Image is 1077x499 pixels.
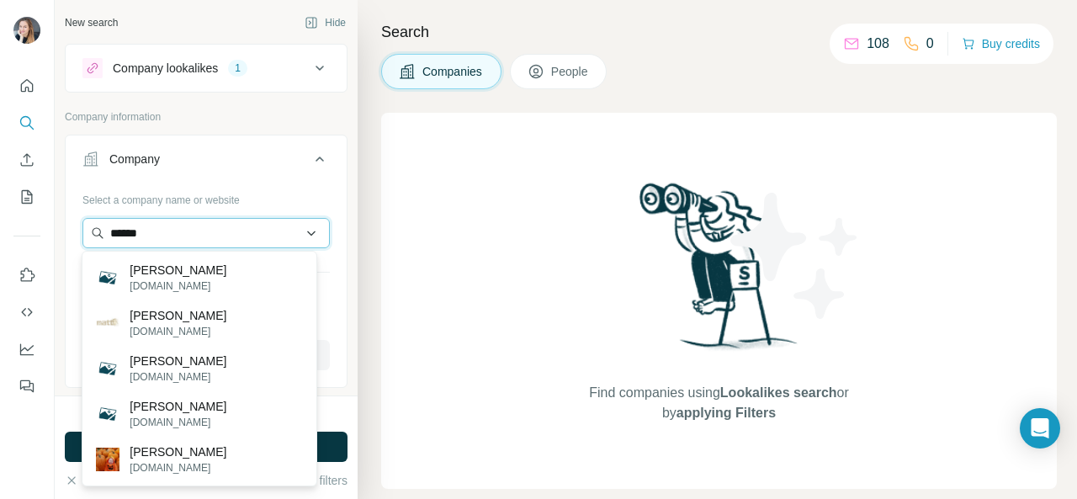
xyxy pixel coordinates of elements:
[381,20,1057,44] h4: Search
[96,311,119,335] img: Matt
[130,415,226,430] p: [DOMAIN_NAME]
[96,357,119,380] img: Matt
[130,307,226,324] p: [PERSON_NAME]
[926,34,934,54] p: 0
[719,180,871,332] img: Surfe Illustration - Stars
[96,448,119,471] img: Matt
[13,297,40,327] button: Use Surfe API
[65,432,348,462] button: Run search
[551,63,590,80] span: People
[584,383,853,423] span: Find companies using or by
[66,139,347,186] button: Company
[109,151,160,167] div: Company
[66,48,347,88] button: Company lookalikes1
[130,353,226,369] p: [PERSON_NAME]
[130,398,226,415] p: [PERSON_NAME]
[676,406,776,420] span: applying Filters
[13,371,40,401] button: Feedback
[422,63,484,80] span: Companies
[96,402,119,426] img: Matt
[13,182,40,212] button: My lists
[130,443,226,460] p: [PERSON_NAME]
[13,108,40,138] button: Search
[130,262,226,279] p: [PERSON_NAME]
[13,334,40,364] button: Dashboard
[65,15,118,30] div: New search
[632,178,807,366] img: Surfe Illustration - Woman searching with binoculars
[867,34,889,54] p: 108
[720,385,837,400] span: Lookalikes search
[130,279,226,294] p: [DOMAIN_NAME]
[130,369,226,385] p: [DOMAIN_NAME]
[130,324,226,339] p: [DOMAIN_NAME]
[65,472,113,489] button: Clear
[293,10,358,35] button: Hide
[113,60,218,77] div: Company lookalikes
[228,61,247,76] div: 1
[13,260,40,290] button: Use Surfe on LinkedIn
[130,460,226,475] p: [DOMAIN_NAME]
[65,109,348,125] p: Company information
[13,17,40,44] img: Avatar
[13,71,40,101] button: Quick start
[13,145,40,175] button: Enrich CSV
[1020,408,1060,449] div: Open Intercom Messenger
[96,266,119,289] img: Matt
[962,32,1040,56] button: Buy credits
[82,186,330,208] div: Select a company name or website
